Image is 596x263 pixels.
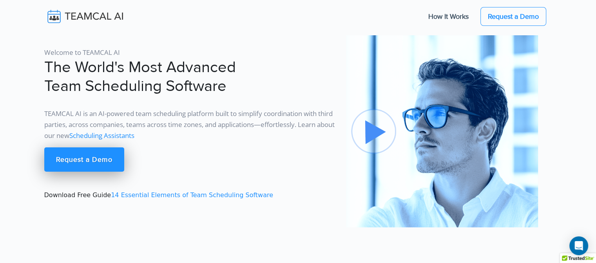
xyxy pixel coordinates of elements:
[44,108,337,141] p: TEAMCAL AI is an AI-powered team scheduling platform built to simplify coordination with third pa...
[569,236,588,255] div: Open Intercom Messenger
[480,7,546,26] a: Request a Demo
[111,191,273,199] a: 14 Essential Elements of Team Scheduling Software
[44,47,337,58] p: Welcome to TEAMCAL AI
[40,35,341,227] div: Download Free Guide
[420,8,476,25] a: How It Works
[44,58,337,96] h1: The World's Most Advanced Team Scheduling Software
[346,35,538,227] img: pic
[69,131,134,140] a: Scheduling Assistants
[44,147,124,172] a: Request a Demo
